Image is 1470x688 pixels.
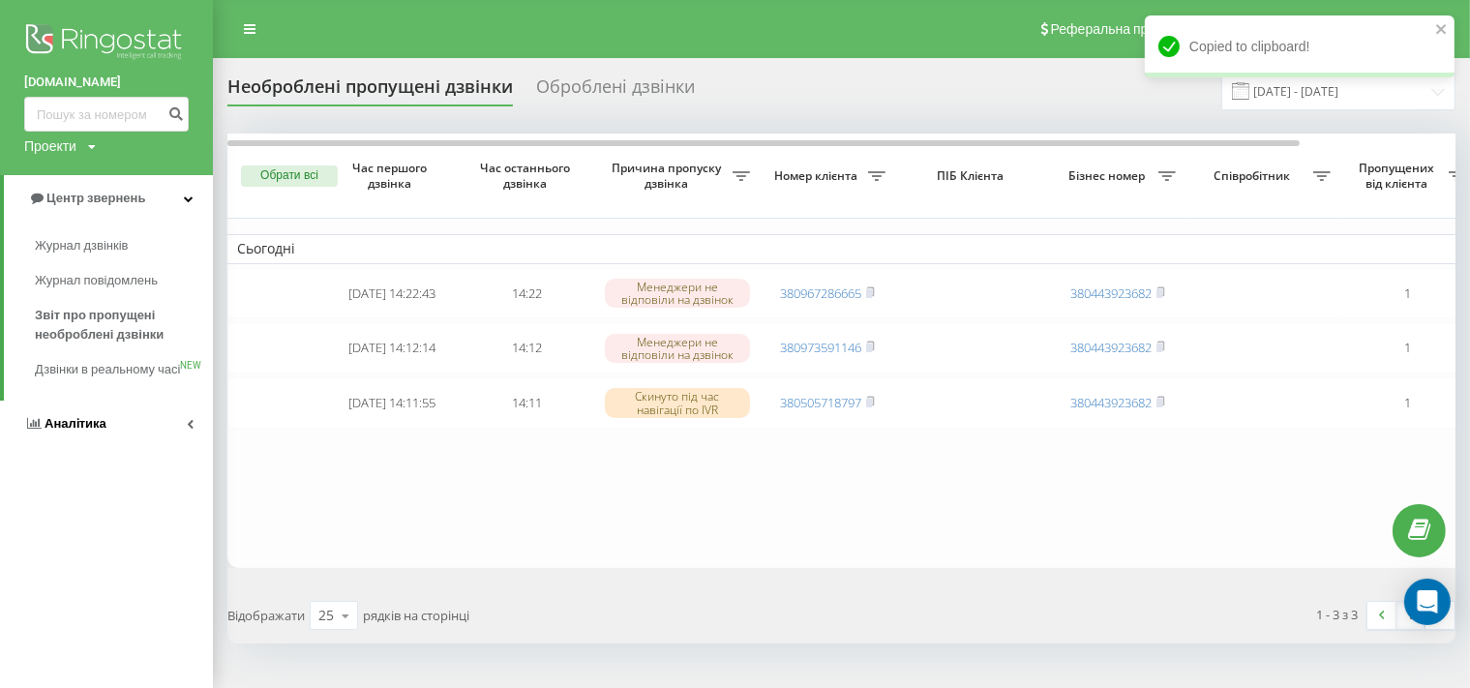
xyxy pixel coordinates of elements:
span: Журнал повідомлень [35,271,158,290]
a: Центр звернень [4,175,213,222]
span: Реферальна програма [1051,21,1193,37]
span: ПІБ Клієнта [912,168,1034,184]
a: 380443923682 [1070,339,1152,356]
td: 14:12 [460,322,595,374]
div: Скинуто під час навігації по IVR [605,388,750,417]
a: Дзвінки в реальному часіNEW [35,352,213,387]
span: Номер клієнта [769,168,868,184]
a: 380973591146 [780,339,861,356]
span: Відображати [227,607,305,624]
a: Журнал повідомлень [35,263,213,298]
button: close [1435,21,1449,40]
span: Аналiтика [45,416,106,431]
span: Час останнього дзвінка [475,161,580,191]
span: Звіт про пропущені необроблені дзвінки [35,306,203,344]
span: Пропущених від клієнта [1350,161,1449,191]
span: Бізнес номер [1060,168,1158,184]
span: рядків на сторінці [363,607,469,624]
td: [DATE] 14:12:14 [324,322,460,374]
div: Необроблені пропущені дзвінки [227,76,513,106]
span: Співробітник [1195,168,1313,184]
span: Причина пропуску дзвінка [605,161,733,191]
a: 380505718797 [780,394,861,411]
a: 380443923682 [1070,394,1152,411]
div: Copied to clipboard! [1145,15,1455,77]
div: 1 - 3 з 3 [1316,605,1358,624]
img: Ringostat logo [24,19,189,68]
td: 14:11 [460,377,595,429]
a: 380967286665 [780,284,861,302]
a: Журнал дзвінків [35,228,213,263]
span: Час першого дзвінка [340,161,444,191]
div: Проекти [24,136,76,156]
a: 380443923682 [1070,284,1152,302]
div: 25 [318,606,334,625]
a: [DOMAIN_NAME] [24,73,189,92]
a: Звіт про пропущені необроблені дзвінки [35,298,213,352]
a: 1 [1396,602,1425,629]
input: Пошук за номером [24,97,189,132]
span: Журнал дзвінків [35,236,128,255]
div: Менеджери не відповіли на дзвінок [605,279,750,308]
div: Оброблені дзвінки [536,76,695,106]
span: Дзвінки в реальному часі [35,360,180,379]
td: 14:22 [460,268,595,319]
div: Менеджери не відповіли на дзвінок [605,334,750,363]
td: [DATE] 14:22:43 [324,268,460,319]
span: Центр звернень [46,191,145,205]
td: [DATE] 14:11:55 [324,377,460,429]
div: Open Intercom Messenger [1404,579,1451,625]
button: Обрати всі [241,165,338,187]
